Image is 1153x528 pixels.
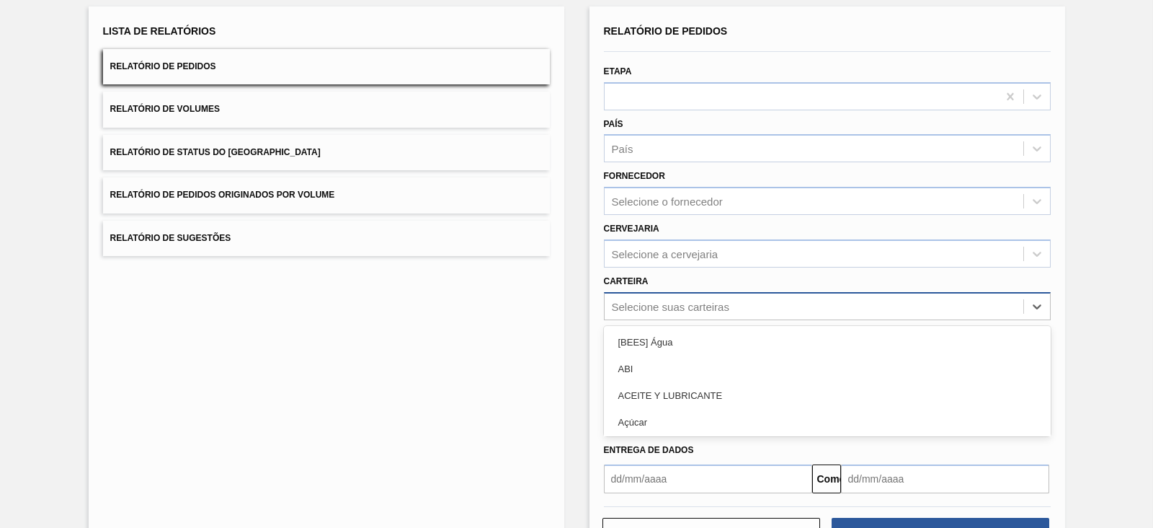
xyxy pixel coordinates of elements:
font: País [604,119,623,129]
font: Entrega de dados [604,445,694,455]
font: Carteira [604,276,649,286]
font: Relatório de Pedidos [110,61,216,71]
div: Açúcar Líquido [604,436,1051,462]
input: dd/mm/aaaa [841,465,1049,493]
button: Relatório de Volumes [103,92,550,127]
button: Relatório de Pedidos [103,49,550,84]
input: dd/mm/aaaa [604,465,812,493]
button: Relatório de Pedidos Originados por Volume [103,177,550,213]
div: [BEES] Água [604,329,1051,356]
font: Lista de Relatórios [103,25,216,37]
button: Relatório de Sugestões [103,221,550,256]
div: ACEITE Y LUBRICANTE [604,382,1051,409]
div: Açúcar [604,409,1051,436]
font: Selecione suas carteiras [612,300,729,312]
button: Comeu [812,465,841,493]
font: Fornecedor [604,171,665,181]
font: Comeu [817,473,851,485]
font: Relatório de Pedidos Originados por Volume [110,190,335,201]
button: Relatório de Status do [GEOGRAPHIC_DATA] [103,135,550,170]
font: Relatório de Sugestões [110,233,231,243]
font: Etapa [604,66,632,76]
font: Cervejaria [604,224,659,234]
font: Selecione o fornecedor [612,195,723,208]
font: Selecione a cervejaria [612,247,718,260]
font: País [612,143,633,155]
font: Relatório de Status do [GEOGRAPHIC_DATA] [110,147,321,157]
font: Relatório de Volumes [110,105,220,115]
font: Relatório de Pedidos [604,25,728,37]
div: ABI [604,356,1051,382]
